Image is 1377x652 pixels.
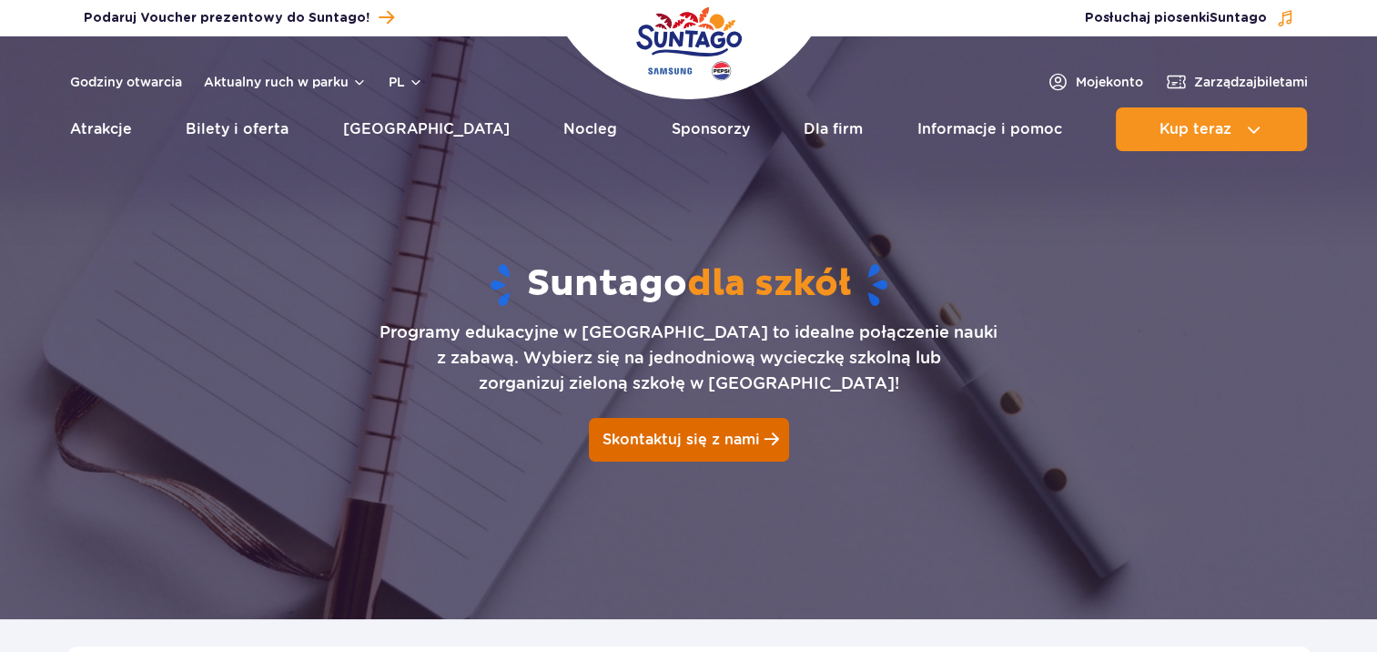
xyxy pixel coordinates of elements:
span: Zarządzaj biletami [1194,73,1308,91]
a: Informacje i pomoc [917,107,1062,151]
button: Posłuchaj piosenkiSuntago [1085,9,1294,27]
button: Kup teraz [1116,107,1307,151]
h1: Suntago [104,261,1274,309]
button: Aktualny ruch w parku [204,75,367,89]
a: Skontaktuj się z nami [589,418,789,462]
a: Zarządzajbiletami [1165,71,1308,93]
span: Suntago [1210,12,1267,25]
span: Kup teraz [1159,121,1231,138]
a: Sponsorzy [672,107,750,151]
a: Podaruj Voucher prezentowy do Suntago! [84,5,394,30]
span: Podaruj Voucher prezentowy do Suntago! [84,9,370,27]
button: pl [389,73,423,91]
span: Skontaktuj się z nami [602,431,760,448]
a: Atrakcje [70,107,132,151]
a: Godziny otwarcia [70,73,182,91]
a: Nocleg [563,107,617,151]
p: Programy edukacyjne w [GEOGRAPHIC_DATA] to idealne połączenie nauki z zabawą. Wybierz się na jedn... [380,320,997,396]
span: dla szkół [687,261,851,307]
span: Posłuchaj piosenki [1085,9,1267,27]
a: [GEOGRAPHIC_DATA] [343,107,510,151]
a: Mojekonto [1047,71,1143,93]
a: Dla firm [804,107,863,151]
a: Bilety i oferta [186,107,289,151]
span: Moje konto [1076,73,1143,91]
